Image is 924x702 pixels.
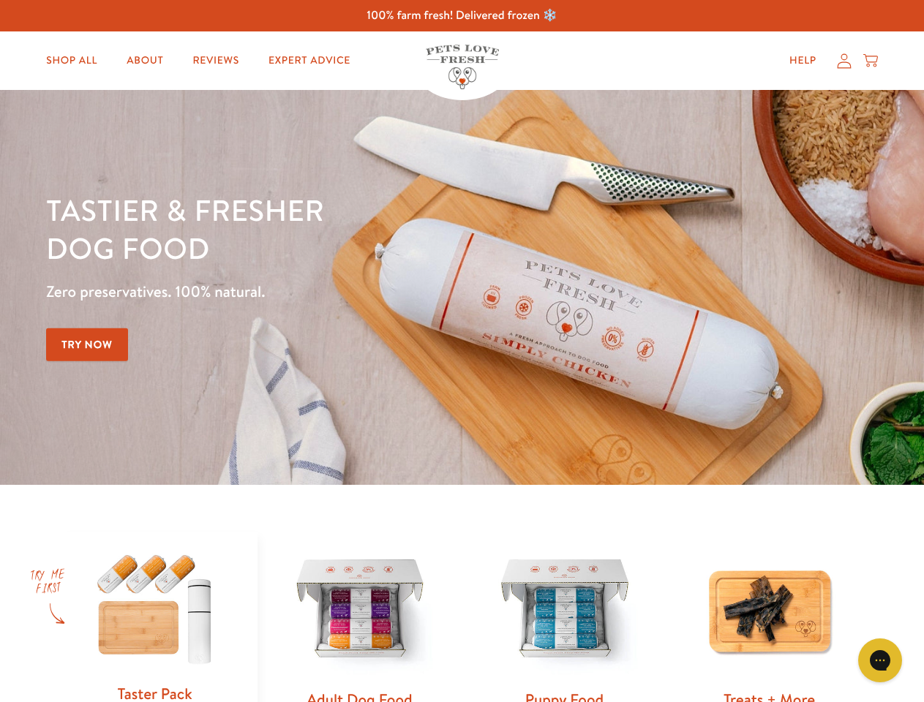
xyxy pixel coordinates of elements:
[181,46,250,75] a: Reviews
[257,46,362,75] a: Expert Advice
[426,45,499,89] img: Pets Love Fresh
[115,46,175,75] a: About
[46,279,601,305] p: Zero preservatives. 100% natural.
[46,328,128,361] a: Try Now
[34,46,109,75] a: Shop All
[778,46,828,75] a: Help
[851,633,909,687] iframe: Gorgias live chat messenger
[46,191,601,267] h1: Tastier & fresher dog food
